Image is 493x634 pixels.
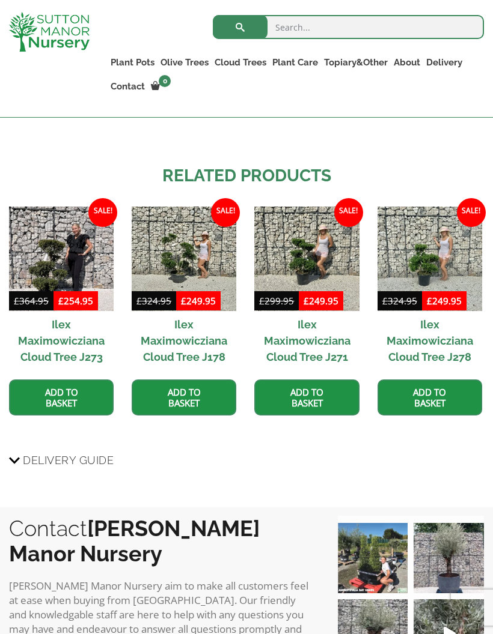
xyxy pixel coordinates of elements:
[58,295,64,307] span: £
[321,54,391,71] a: Topiary&Other
[108,78,148,95] a: Contact
[378,207,482,311] img: Ilex Maximowicziana Cloud Tree J278
[414,523,484,593] img: A beautiful multi-stem Spanish Olive tree potted in our luxurious fibre clay pots 😍😍
[9,207,114,311] img: Ilex Maximowicziana Cloud Tree J273
[334,198,363,227] span: Sale!
[132,379,236,415] a: Add to basket: “Ilex Maximowicziana Cloud Tree J178”
[382,295,417,307] bdi: 324.95
[181,295,186,307] span: £
[132,207,236,370] a: Sale! Ilex Maximowicziana Cloud Tree J178
[254,207,359,311] img: Ilex Maximowicziana Cloud Tree J271
[427,295,432,307] span: £
[213,15,484,39] input: Search...
[378,311,482,370] h2: Ilex Maximowicziana Cloud Tree J278
[391,54,423,71] a: About
[108,54,158,71] a: Plant Pots
[132,311,236,370] h2: Ilex Maximowicziana Cloud Tree J178
[148,78,174,95] a: 0
[132,207,236,311] img: Ilex Maximowicziana Cloud Tree J178
[181,295,216,307] bdi: 249.95
[382,295,388,307] span: £
[378,379,482,415] a: Add to basket: “Ilex Maximowicziana Cloud Tree J278”
[9,207,114,370] a: Sale! Ilex Maximowicziana Cloud Tree J273
[269,54,321,71] a: Plant Care
[427,295,462,307] bdi: 249.95
[58,295,93,307] bdi: 254.95
[9,516,314,566] h2: Contact
[14,295,19,307] span: £
[136,295,171,307] bdi: 324.95
[304,295,309,307] span: £
[259,295,265,307] span: £
[23,449,114,471] span: Delivery Guide
[9,379,114,415] a: Add to basket: “Ilex Maximowicziana Cloud Tree J273”
[9,12,90,52] img: logo
[254,311,359,370] h2: Ilex Maximowicziana Cloud Tree J271
[136,295,142,307] span: £
[212,54,269,71] a: Cloud Trees
[304,295,338,307] bdi: 249.95
[423,54,465,71] a: Delivery
[254,379,359,415] a: Add to basket: “Ilex Maximowicziana Cloud Tree J271”
[159,75,171,87] span: 0
[211,198,240,227] span: Sale!
[9,516,260,566] b: [PERSON_NAME] Manor Nursery
[158,54,212,71] a: Olive Trees
[9,311,114,370] h2: Ilex Maximowicziana Cloud Tree J273
[338,523,408,593] img: Our elegant & picturesque Angustifolia Cones are an exquisite addition to your Bay Tree collectio...
[254,207,359,370] a: Sale! Ilex Maximowicziana Cloud Tree J271
[9,163,484,189] h2: Related products
[259,295,294,307] bdi: 299.95
[378,207,482,370] a: Sale! Ilex Maximowicziana Cloud Tree J278
[14,295,49,307] bdi: 364.95
[457,198,486,227] span: Sale!
[88,198,117,227] span: Sale!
